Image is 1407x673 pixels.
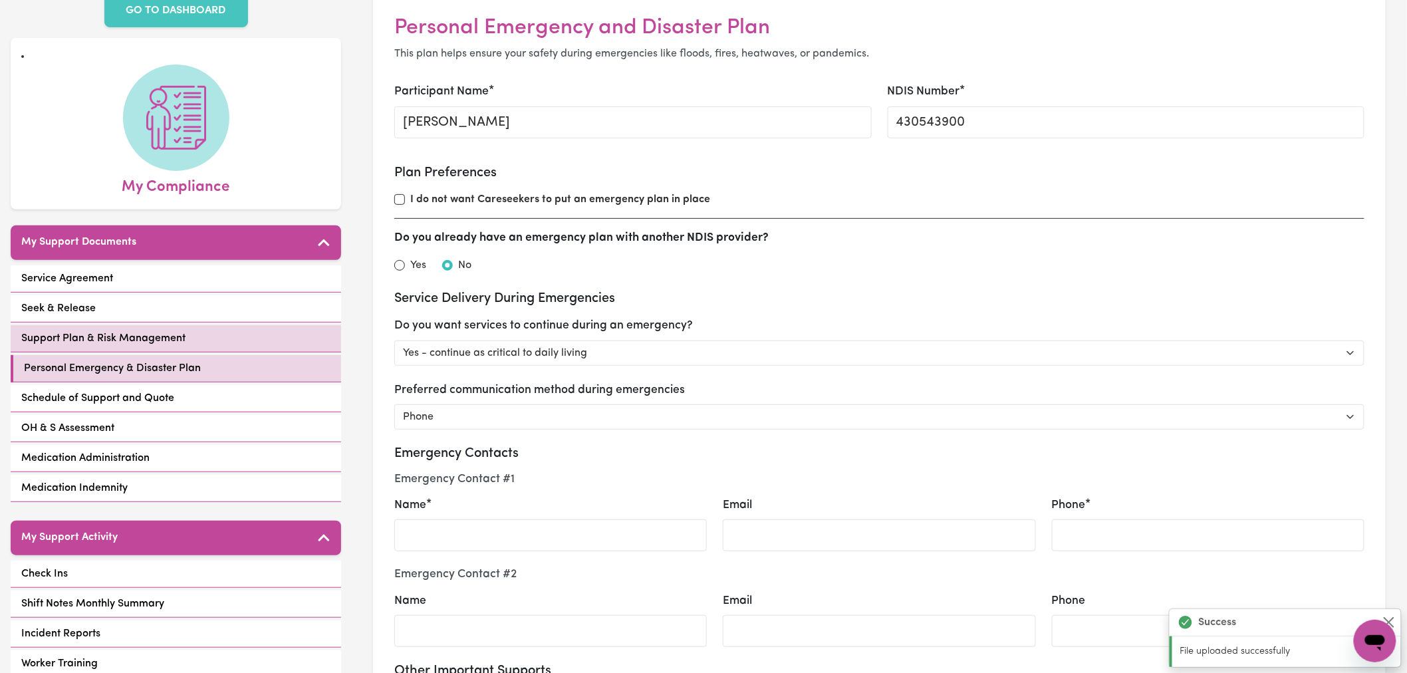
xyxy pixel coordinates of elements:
[11,521,341,555] button: My Support Activity
[21,236,136,249] h5: My Support Documents
[1354,620,1396,662] iframe: Button to launch messaging window
[122,171,230,199] span: My Compliance
[21,626,100,642] span: Incident Reports
[394,317,693,335] label: Do you want services to continue during an emergency?
[11,561,341,588] a: Check Ins
[11,591,341,618] a: Shift Notes Monthly Summary
[11,445,341,472] a: Medication Administration
[458,257,471,273] label: No
[11,225,341,260] button: My Support Documents
[11,295,341,323] a: Seek & Release
[1052,593,1086,610] label: Phone
[21,390,174,406] span: Schedule of Support and Quote
[11,475,341,502] a: Medication Indemnity
[394,46,1364,62] p: This plan helps ensure your safety during emergencies like floods, fires, heatwaves, or pandemics.
[21,420,114,436] span: OH & S Assessment
[394,567,1364,581] h4: Emergency Contact # 2
[21,450,150,466] span: Medication Administration
[21,65,330,199] a: My Compliance
[1180,644,1393,659] p: File uploaded successfully
[410,194,710,205] strong: I do not want Careseekers to put an emergency plan in place
[21,596,164,612] span: Shift Notes Monthly Summary
[11,325,341,352] a: Support Plan & Risk Management
[21,566,68,582] span: Check Ins
[410,257,426,273] label: Yes
[21,271,113,287] span: Service Agreement
[888,83,960,100] label: NDIS Number
[21,480,128,496] span: Medication Indemnity
[394,165,1364,181] h3: Plan Preferences
[1052,497,1086,514] label: Phone
[394,15,1364,41] h2: Personal Emergency and Disaster Plan
[723,497,752,514] label: Email
[11,385,341,412] a: Schedule of Support and Quote
[11,355,341,382] a: Personal Emergency & Disaster Plan
[394,472,1364,486] h4: Emergency Contact # 1
[11,265,341,293] a: Service Agreement
[394,446,1364,462] h3: Emergency Contacts
[394,593,426,610] label: Name
[1199,614,1237,630] strong: Success
[394,497,426,514] label: Name
[21,301,96,317] span: Seek & Release
[11,415,341,442] a: OH & S Assessment
[394,83,489,100] label: Participant Name
[723,593,752,610] label: Email
[394,291,1364,307] h3: Service Delivery During Emergencies
[21,331,186,346] span: Support Plan & Risk Management
[394,229,769,247] label: Do you already have an emergency plan with another NDIS provider?
[24,360,201,376] span: Personal Emergency & Disaster Plan
[21,656,98,672] span: Worker Training
[11,620,341,648] a: Incident Reports
[21,531,118,544] h5: My Support Activity
[1381,614,1397,630] button: Close
[394,382,685,399] label: Preferred communication method during emergencies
